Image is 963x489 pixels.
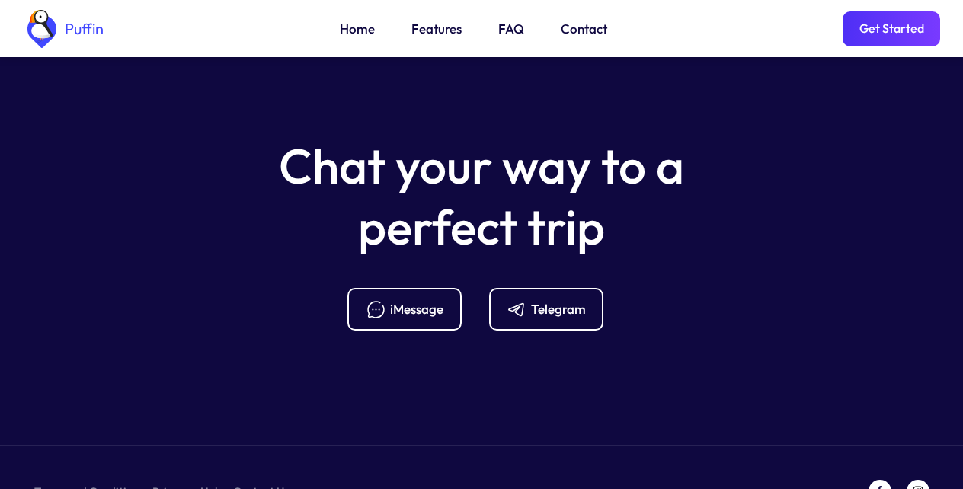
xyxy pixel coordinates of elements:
a: iMessage [347,288,474,331]
a: home [23,10,104,48]
a: Home [340,19,375,39]
div: Puffin [61,21,104,37]
div: Telegram [531,301,586,318]
a: FAQ [498,19,524,39]
a: Contact [561,19,607,39]
h5: Chat your way to a perfect trip [253,136,710,257]
a: Get Started [843,11,940,46]
a: Features [411,19,462,39]
a: Telegram [489,288,616,331]
div: iMessage [390,301,443,318]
